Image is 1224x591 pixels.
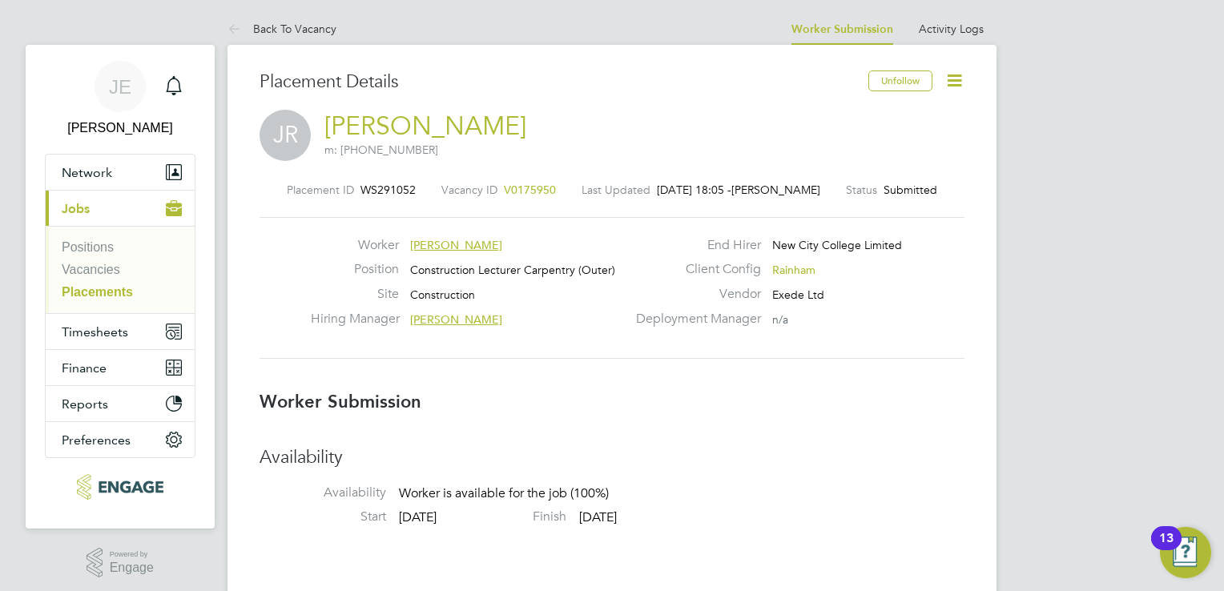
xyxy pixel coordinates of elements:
[410,312,502,327] span: [PERSON_NAME]
[441,183,497,197] label: Vacancy ID
[46,350,195,385] button: Finance
[109,76,131,97] span: JE
[45,474,195,500] a: Go to home page
[62,432,131,448] span: Preferences
[45,61,195,138] a: JE[PERSON_NAME]
[772,312,788,327] span: n/a
[87,548,154,578] a: Powered byEngage
[287,183,354,197] label: Placement ID
[626,261,761,278] label: Client Config
[260,509,386,525] label: Start
[868,70,932,91] button: Unfollow
[46,386,195,421] button: Reports
[626,311,761,328] label: Deployment Manager
[62,324,128,340] span: Timesheets
[1160,527,1211,578] button: Open Resource Center, 13 new notifications
[311,286,399,303] label: Site
[731,183,820,197] span: [PERSON_NAME]
[260,391,421,412] b: Worker Submission
[77,474,163,500] img: xede-logo-retina.png
[62,360,107,376] span: Finance
[311,237,399,254] label: Worker
[311,261,399,278] label: Position
[46,155,195,190] button: Network
[846,183,877,197] label: Status
[62,201,90,216] span: Jobs
[110,548,154,561] span: Powered by
[46,314,195,349] button: Timesheets
[62,396,108,412] span: Reports
[45,119,195,138] span: Joshua Evans
[46,226,195,313] div: Jobs
[410,287,475,302] span: Construction
[62,240,114,254] a: Positions
[579,509,617,525] span: [DATE]
[46,191,195,226] button: Jobs
[919,22,984,36] a: Activity Logs
[772,287,824,302] span: Exede Ltd
[410,238,502,252] span: [PERSON_NAME]
[260,446,964,469] h3: Availability
[227,22,336,36] a: Back To Vacancy
[399,485,609,501] span: Worker is available for the job (100%)
[62,263,120,276] a: Vacancies
[504,183,556,197] span: V0175950
[582,183,650,197] label: Last Updated
[772,263,815,277] span: Rainham
[62,165,112,180] span: Network
[791,22,893,36] a: Worker Submission
[399,509,437,525] span: [DATE]
[260,484,386,501] label: Availability
[324,143,438,157] span: m: [PHONE_NUMBER]
[626,286,761,303] label: Vendor
[110,561,154,575] span: Engage
[26,45,215,529] nav: Main navigation
[410,263,615,277] span: Construction Lecturer Carpentry (Outer)
[360,183,416,197] span: WS291052
[626,237,761,254] label: End Hirer
[260,70,856,94] h3: Placement Details
[772,238,902,252] span: New City College Limited
[1159,538,1174,559] div: 13
[884,183,937,197] span: Submitted
[440,509,566,525] label: Finish
[260,110,311,161] span: JR
[657,183,731,197] span: [DATE] 18:05 -
[324,111,526,142] a: [PERSON_NAME]
[46,422,195,457] button: Preferences
[311,311,399,328] label: Hiring Manager
[62,285,133,299] a: Placements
